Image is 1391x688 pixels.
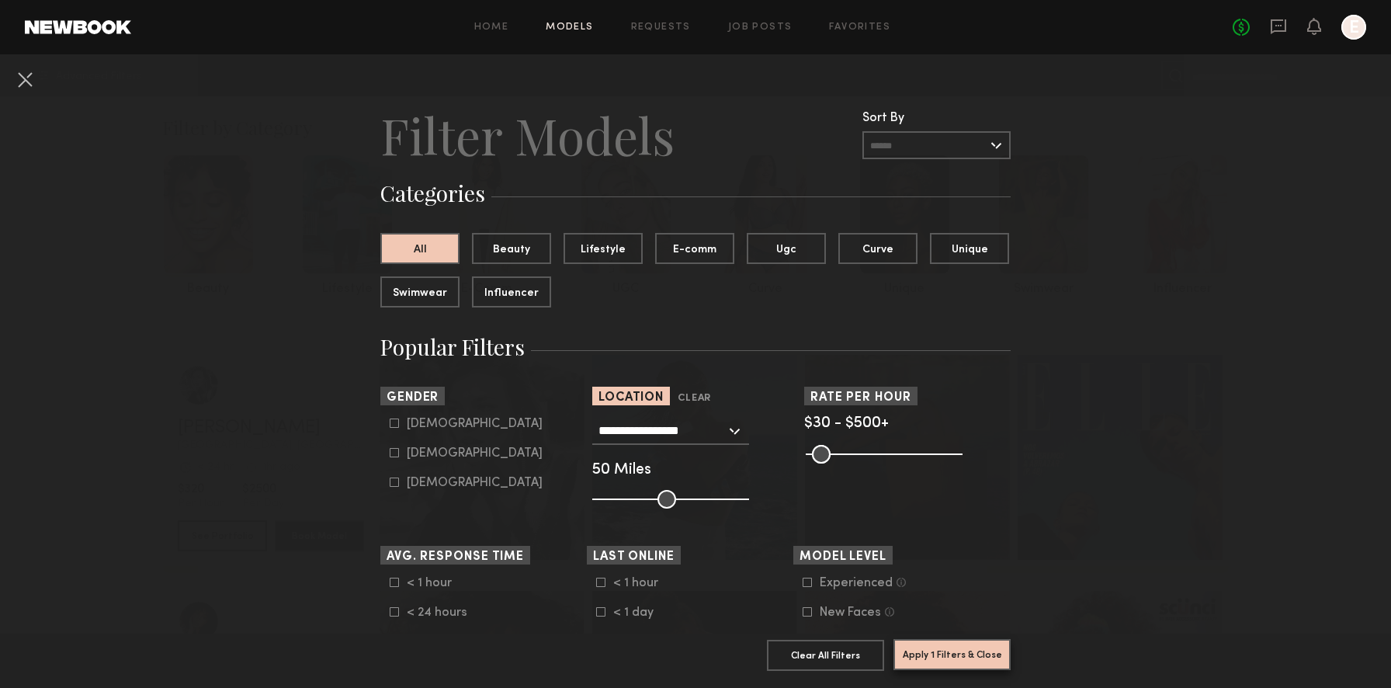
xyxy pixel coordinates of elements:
a: Requests [631,23,691,33]
div: [DEMOGRAPHIC_DATA] [407,449,543,458]
common-close-button: Cancel [12,67,37,95]
button: Clear [678,390,711,408]
span: Gender [387,392,439,404]
a: Home [474,23,509,33]
a: Favorites [829,23,890,33]
div: Experienced [820,579,893,588]
div: < 24 hours [407,608,467,617]
div: [DEMOGRAPHIC_DATA] [407,419,543,429]
span: $30 - $500+ [804,416,889,431]
a: E [1341,15,1366,40]
div: < 1 hour [613,579,674,588]
span: Location [598,392,664,404]
button: Lifestyle [564,233,643,264]
span: Last Online [593,551,675,563]
button: Beauty [472,233,551,264]
span: Model Level [800,551,886,563]
span: Rate per Hour [810,392,911,404]
a: Job Posts [728,23,793,33]
div: Sort By [862,112,1011,125]
button: Ugc [747,233,826,264]
button: All [380,233,460,264]
button: Unique [930,233,1009,264]
button: E-comm [655,233,734,264]
h2: Filter Models [380,104,675,166]
div: New Faces [820,608,881,617]
div: [DEMOGRAPHIC_DATA] [407,478,543,488]
div: < 1 hour [407,579,467,588]
div: 50 Miles [592,464,799,478]
button: Apply 1 Filters & Close [893,639,1011,670]
button: Clear All Filters [767,640,884,671]
button: Curve [838,233,918,264]
div: < 1 day [613,608,674,617]
button: Swimwear [380,276,460,308]
button: Cancel [12,67,37,92]
span: Avg. Response Time [387,551,524,563]
a: Models [546,23,593,33]
h3: Popular Filters [380,332,1011,362]
h3: Categories [380,179,1011,208]
button: Influencer [472,276,551,308]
